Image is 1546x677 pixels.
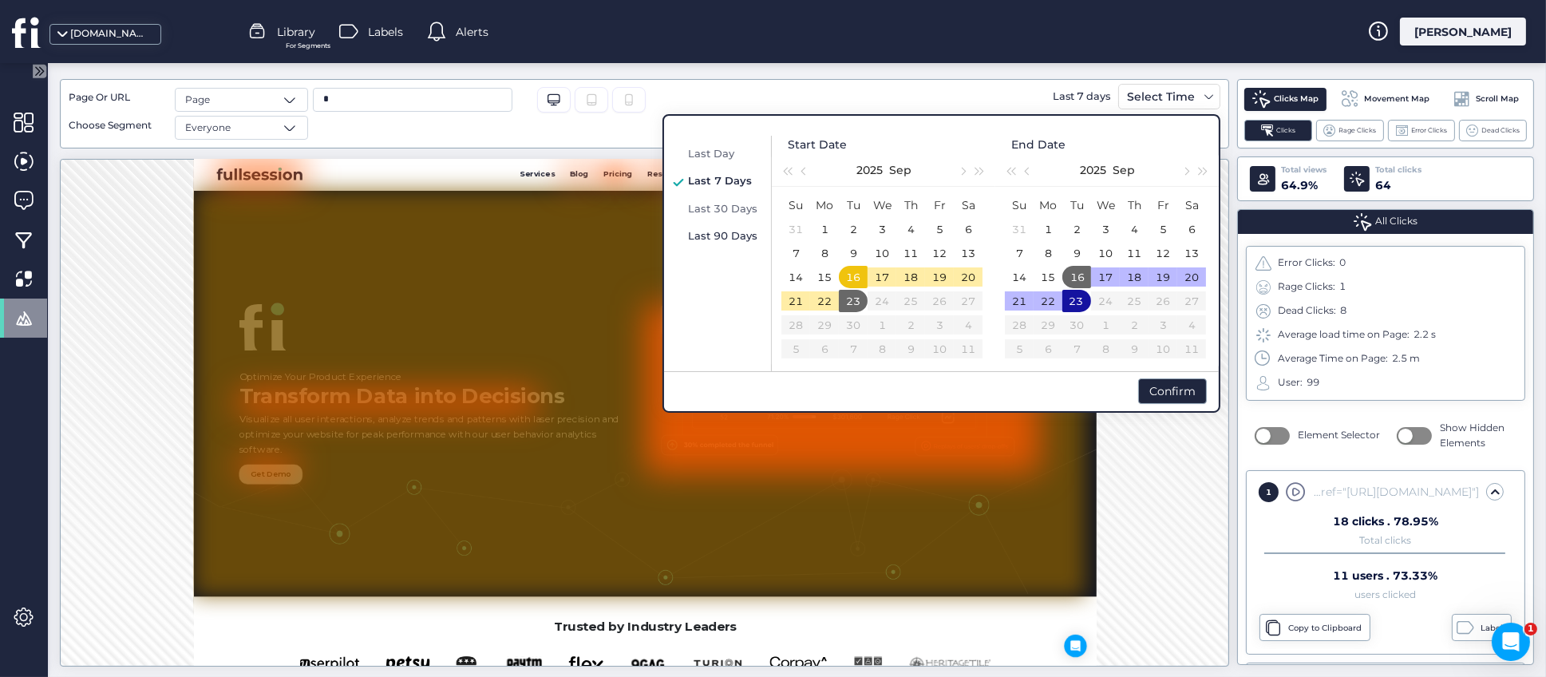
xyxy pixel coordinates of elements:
div: 7 [786,243,805,263]
td: 2025-09-12 [925,241,954,265]
td: 2025-09-06 [954,217,983,241]
div: 11 [901,243,920,263]
div: 18 [901,267,920,287]
div: 16 [1068,267,1087,287]
th: Thu [896,193,925,217]
div: 14 [786,267,805,287]
div: Copy to Clipboard [1288,622,1366,635]
div: 1 [1038,220,1058,239]
span: Average load time on Page: [1278,327,1410,342]
td: 2025-09-12 [1149,241,1177,265]
button: 2025 [1080,154,1106,186]
div: 21 [1010,291,1029,311]
span: For Segments [286,41,330,51]
div: 1 [1339,279,1346,295]
div: Confirm [1138,378,1207,404]
span: Last 90 Days [688,229,757,242]
div: 3 [872,220,892,239]
td: 2025-09-16 [839,265,868,289]
td: 2025-09-20 [954,265,983,289]
div: 12 [1153,243,1172,263]
iframe: Intercom live chat [1492,623,1530,661]
td: 2025-09-21 [1005,289,1034,313]
td: 2025-09-06 [1177,217,1206,241]
div: 21 [786,291,805,311]
td: 2025-09-13 [954,241,983,265]
div: 13 [1182,243,1201,263]
td: 2025-09-14 [781,265,810,289]
span: Last 7 Days [688,174,752,187]
td: 2025-09-23 [839,289,868,313]
div: 10 [58,376,92,410]
td: 2025-09-21 [781,289,810,313]
span: Movement Map [1365,93,1430,105]
div: Total clicks [1360,537,1412,544]
div: 3 [1096,220,1115,239]
span: Last Day [688,147,734,160]
div: 2 [844,220,863,239]
div: [DOMAIN_NAME] [70,26,150,42]
button: Sep [1113,154,1135,186]
td: 2025-09-10 [1091,241,1120,265]
td: 2025-09-05 [1149,217,1177,241]
button: Last year (Control + left) [778,154,796,186]
div: 4 [1125,220,1144,239]
div: Last 7 days [1049,84,1114,109]
div: 18 clicks . 78.95% [1333,516,1438,527]
span: Dead Clicks: [1278,303,1336,319]
div: 13 [959,243,978,263]
div: nav#main-navbar.navbar.navbar-expand-lg.bg-white.py-lg-2.sticky-top div.container-fluid.px-lg-5 d... [1309,483,1479,501]
td: 2025-09-11 [1120,241,1149,265]
span: Clicks Map [1274,93,1319,105]
div: 2.5 m [1392,351,1420,366]
div: 64.9% [1281,176,1327,194]
div: 22 [815,291,834,311]
div: 17 [872,267,892,287]
td: 2025-09-20 [1177,265,1206,289]
td: 2025-09-01 [1034,217,1062,241]
span: Rage Clicks: [1278,279,1335,295]
div: 14 [1010,267,1029,287]
div: 11 users . 73.33% [1334,570,1438,581]
span: Labels [368,23,403,41]
td: 2025-09-17 [868,265,896,289]
a: Get a Demo [1362,10,1494,43]
td: 2025-09-15 [810,265,839,289]
div: 15 [1038,267,1058,287]
div: 9 [844,243,863,263]
div: 2 [1067,220,1086,239]
div: 31 [786,220,805,239]
button: Next year (Control + right) [971,154,989,186]
div: 4 [901,220,920,239]
td: 2025-08-31 [1005,217,1034,241]
div: Page Or URL [69,90,164,105]
div: 6 [959,220,978,239]
td: 2025-09-16 [1062,265,1091,289]
div: 31 [1010,220,1029,239]
th: Mon [1034,193,1062,217]
div: 1 [815,220,834,239]
th: Thu [1120,193,1149,217]
div: Label [1481,622,1507,635]
div: 99 [1307,375,1319,390]
div: 22 [1038,291,1058,311]
div: 9 [58,489,92,522]
td: 2025-09-03 [868,217,896,241]
td: 2025-09-03 [1091,217,1120,241]
th: Fri [1149,193,1177,217]
a: Services [548,12,619,42]
div: Select Time [1123,87,1199,106]
td: 2025-09-14 [1005,265,1034,289]
button: Last year (Control + left) [1002,154,1019,186]
th: Sun [781,193,810,217]
td: 2025-09-22 [810,289,839,313]
div: 23 [844,291,863,311]
div: Total clicks [1375,164,1421,176]
span: Start Date [788,136,847,153]
div: 2.2 s [1414,327,1436,342]
div: 8 [815,243,834,263]
th: Wed [1091,193,1120,217]
div: 7 [1010,243,1029,263]
button: Previous month (PageUp) [1020,154,1038,186]
td: 2025-09-09 [839,241,868,265]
